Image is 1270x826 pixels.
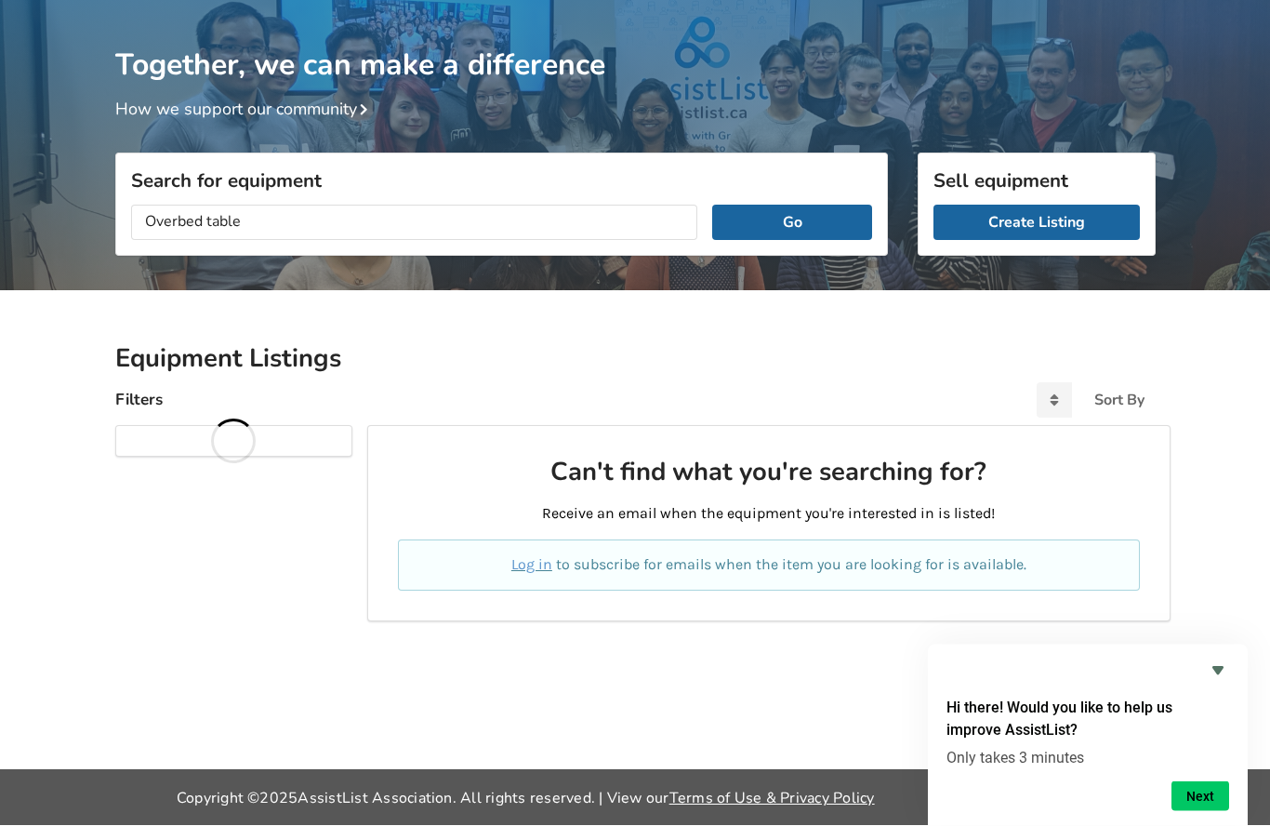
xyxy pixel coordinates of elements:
button: Go [712,206,871,241]
button: Hide survey [1207,659,1229,682]
input: I am looking for... [131,206,698,241]
a: How we support our community [115,99,376,121]
a: Log in [511,556,552,574]
h3: Sell equipment [933,169,1140,193]
h2: Can't find what you're searching for? [398,457,1139,489]
button: Next question [1171,781,1229,811]
h3: Search for equipment [131,169,872,193]
p: Only takes 3 minutes [946,749,1229,766]
h2: Equipment Listings [115,343,1156,376]
a: Terms of Use & Privacy Policy [669,789,875,809]
a: Create Listing [933,206,1140,241]
p: to subscribe for emails when the item you are looking for is available. [420,555,1117,577]
h2: Hi there! Would you like to help us improve AssistList? [946,697,1229,741]
div: Sort By [1094,393,1144,408]
p: Receive an email when the equipment you're interested in is listed! [398,504,1139,526]
h4: Filters [115,390,163,411]
div: Hi there! Would you like to help us improve AssistList? [946,659,1229,811]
